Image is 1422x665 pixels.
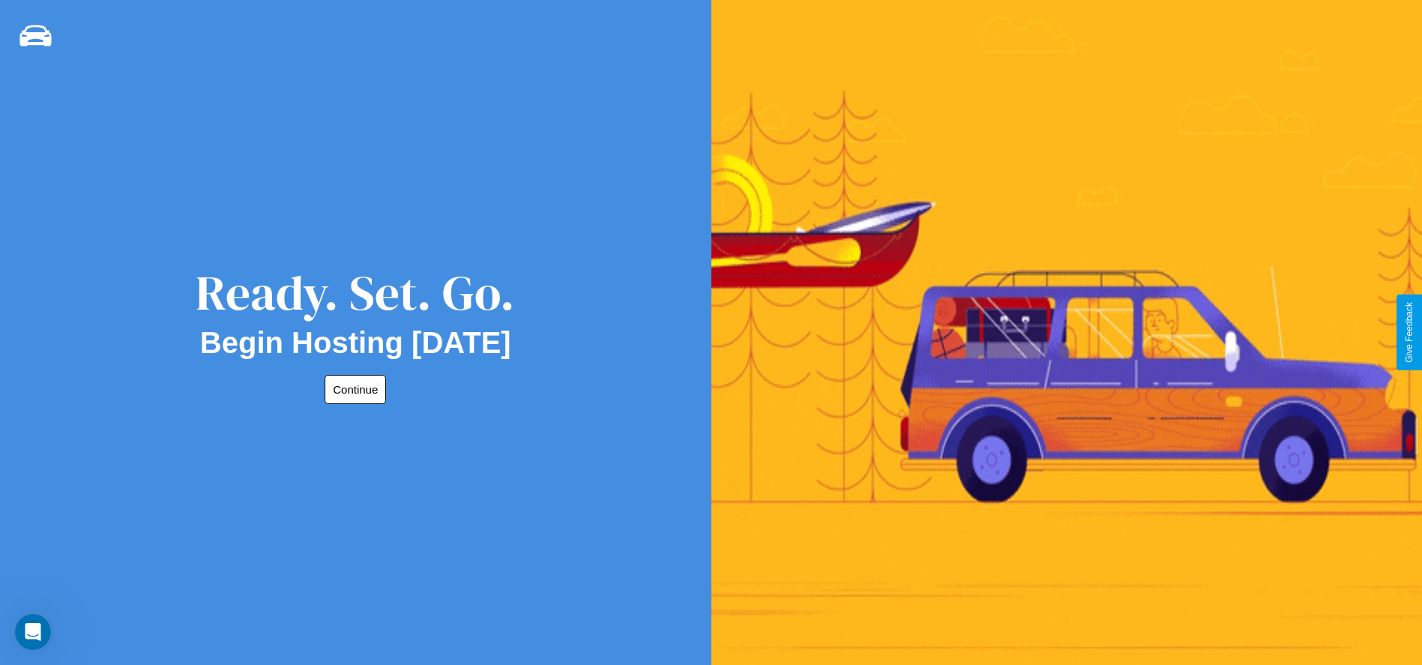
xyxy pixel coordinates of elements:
[15,614,51,650] iframe: Intercom live chat
[1404,302,1415,363] div: Give Feedback
[325,375,386,404] button: Continue
[196,259,515,326] div: Ready. Set. Go.
[200,326,511,360] h2: Begin Hosting [DATE]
